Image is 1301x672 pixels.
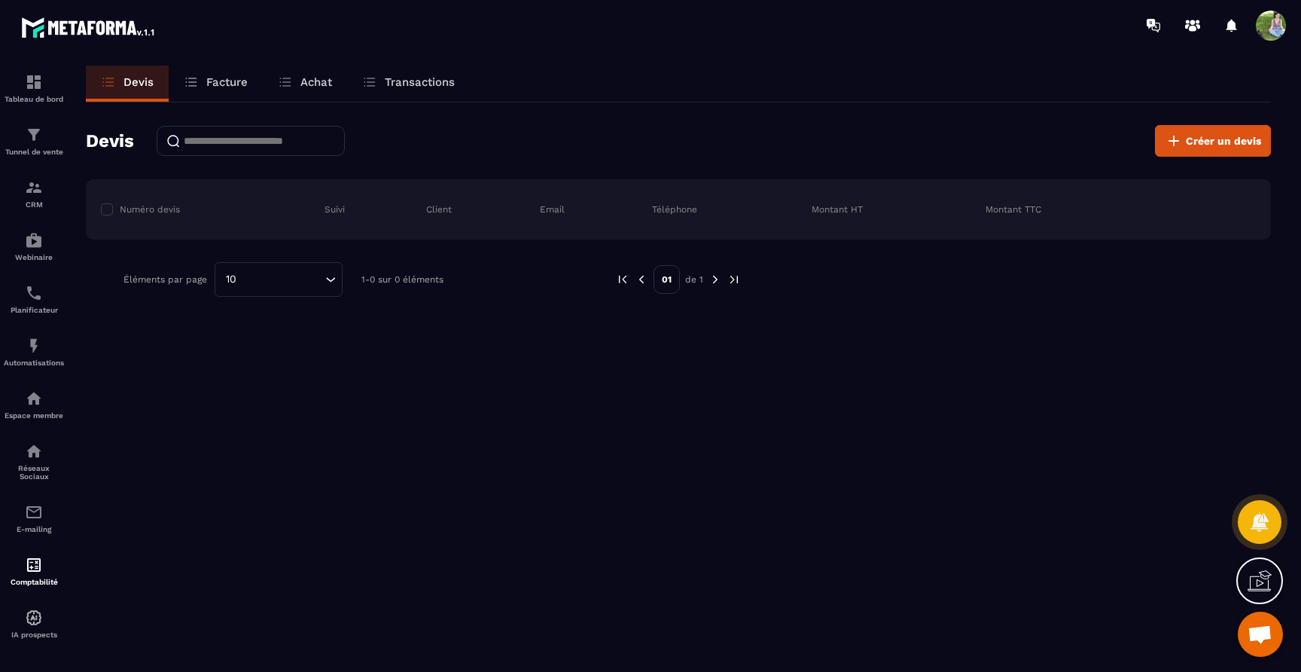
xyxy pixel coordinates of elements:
a: Facture [169,66,263,102]
p: Email [540,203,565,215]
img: formation [25,179,43,197]
img: automations [25,609,43,627]
img: automations [25,231,43,249]
img: automations [25,337,43,355]
p: de 1 [685,273,703,286]
p: Suivi [324,203,345,215]
input: Search for option [242,271,321,288]
img: accountant [25,556,43,574]
p: Facture [206,75,248,89]
img: scheduler [25,284,43,302]
p: Éléments par page [123,274,207,285]
p: Tunnel de vente [4,148,64,156]
p: Transactions [385,75,455,89]
p: Espace membre [4,411,64,420]
img: formation [25,73,43,91]
p: Automatisations [4,359,64,367]
p: Devis [123,75,154,89]
a: accountantaccountantComptabilité [4,545,64,597]
p: 1-0 sur 0 éléments [361,274,443,285]
a: Devis [86,66,169,102]
p: Achat [300,75,332,89]
a: automationsautomationsEspace membre [4,378,64,431]
a: schedulerschedulerPlanificateur [4,273,64,325]
p: CRM [4,200,64,209]
p: Client [426,203,452,215]
button: Créer un devis [1155,125,1271,157]
a: Ouvrir le chat [1238,612,1283,657]
p: Comptabilité [4,578,64,586]
a: social-networksocial-networkRéseaux Sociaux [4,431,64,492]
p: Montant HT [812,203,863,215]
p: Réseaux Sociaux [4,464,64,481]
p: Webinaire [4,253,64,261]
span: Créer un devis [1186,133,1261,148]
div: Search for option [215,262,343,297]
p: Montant TTC [986,203,1041,215]
a: emailemailE-mailing [4,492,64,545]
img: next [708,273,722,286]
img: logo [21,14,157,41]
a: formationformationTunnel de vente [4,115,64,167]
img: formation [25,126,43,144]
span: 10 [221,271,242,288]
img: next [727,273,741,286]
p: IA prospects [4,631,64,639]
img: social-network [25,442,43,460]
a: automationsautomationsWebinaire [4,220,64,273]
img: automations [25,389,43,408]
img: email [25,503,43,521]
p: Numéro devis [120,203,180,215]
img: prev [616,273,629,286]
p: Tableau de bord [4,95,64,103]
p: Planificateur [4,306,64,314]
p: Téléphone [652,203,697,215]
img: prev [635,273,648,286]
a: formationformationTableau de bord [4,62,64,115]
p: E-mailing [4,525,64,533]
a: formationformationCRM [4,167,64,220]
p: 01 [654,265,680,294]
a: automationsautomationsAutomatisations [4,325,64,378]
h2: Devis [86,126,134,156]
